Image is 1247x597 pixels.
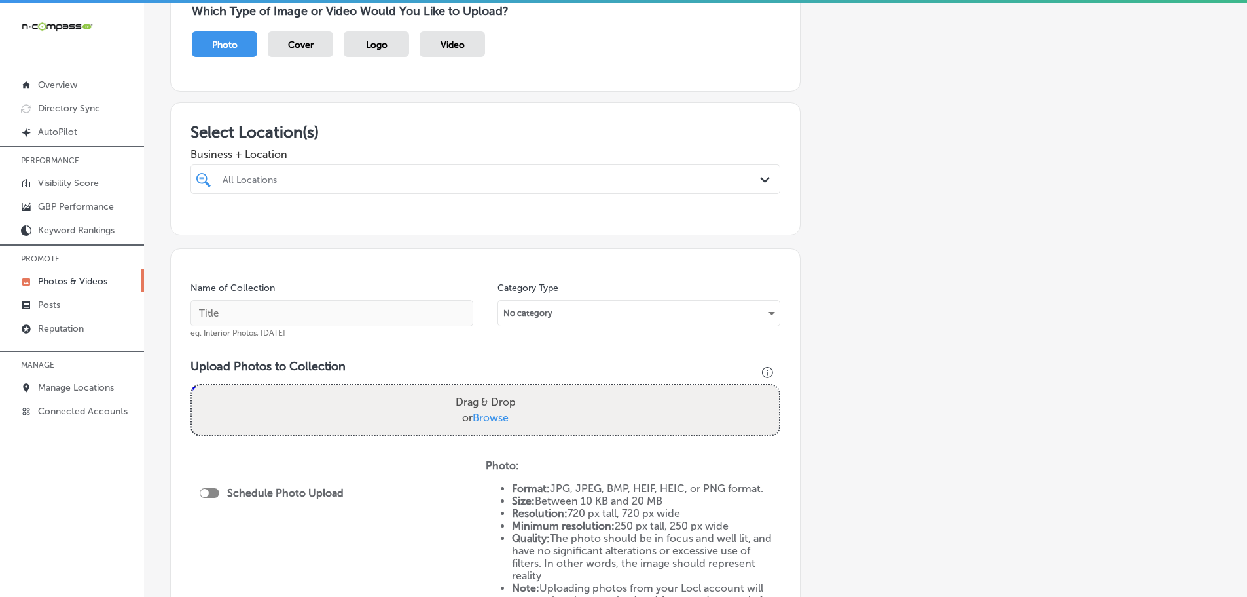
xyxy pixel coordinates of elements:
span: Video [441,39,465,50]
p: Visibility Score [38,178,99,189]
strong: Note: [512,582,539,594]
span: Logo [366,39,388,50]
strong: Photo: [486,459,519,472]
label: Drag & Drop or [450,389,521,431]
p: AutoPilot [38,126,77,138]
h3: Which Type of Image or Video Would You Like to Upload? [192,4,779,18]
span: Photo [212,39,238,50]
span: Business + Location [190,148,780,161]
p: Overview [38,79,77,90]
img: 660ab0bf-5cc7-4cb8-ba1c-48b5ae0f18e60NCTV_CLogo_TV_Black_-500x88.png [21,20,93,33]
strong: Size: [512,495,535,507]
h3: Upload Photos to Collection [190,359,780,374]
span: Cover [288,39,314,50]
span: eg. Interior Photos, [DATE] [190,328,285,337]
p: Keyword Rankings [38,225,115,236]
input: Title [190,300,473,326]
strong: Resolution: [512,507,568,520]
li: JPG, JPEG, BMP, HEIF, HEIC, or PNG format. [512,482,781,495]
label: Schedule Photo Upload [227,487,344,499]
label: Category Type [497,282,558,294]
p: Directory Sync [38,103,100,114]
li: Between 10 KB and 20 MB [512,495,781,507]
p: Photos & Videos [38,276,107,287]
li: The photo should be in focus and well lit, and have no significant alterations or excessive use o... [512,532,781,582]
div: All Locations [223,174,761,185]
p: Reputation [38,323,84,334]
h3: Select Location(s) [190,123,780,142]
strong: Minimum resolution: [512,520,615,532]
li: 250 px tall, 250 px wide [512,520,781,532]
span: Browse [473,412,509,424]
p: Manage Locations [38,382,114,393]
strong: Format: [512,482,550,495]
div: No category [498,303,780,324]
strong: Quality: [512,532,550,545]
p: Connected Accounts [38,406,128,417]
label: Name of Collection [190,282,275,294]
li: 720 px tall, 720 px wide [512,507,781,520]
p: GBP Performance [38,201,114,212]
p: Posts [38,299,60,311]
